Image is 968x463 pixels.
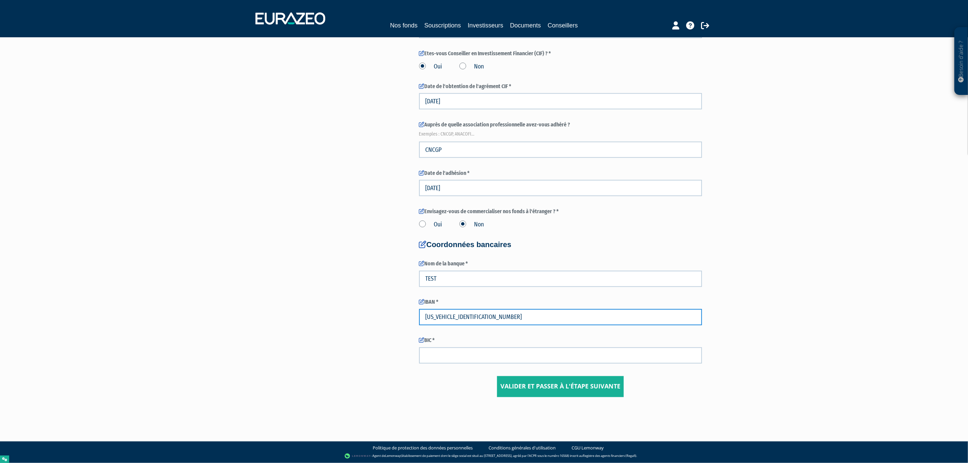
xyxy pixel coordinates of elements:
a: Investisseurs [468,21,503,30]
a: CGU Lemonway [572,445,604,451]
label: Etes-vous Conseiller en Investissement Financier (CIF) ? * [419,50,702,58]
a: Registre des agents financiers (Regafi) [583,454,636,458]
a: Documents [510,21,541,30]
a: Nos fonds [390,21,417,30]
label: Envisagez-vous de commercialiser nos fonds à l'étranger ? * [419,208,702,216]
a: Politique de protection des données personnelles [373,445,473,451]
label: Date de l'obtention de l'agrément CIF * [419,83,702,90]
a: Lemonway [385,454,401,458]
label: Non [459,220,484,229]
input: Valider et passer à l'étape suivante [497,376,624,397]
a: Souscriptions [424,21,461,30]
a: Conditions générales d'utilisation [489,445,556,451]
div: - Agent de (établissement de paiement dont le siège social est situé au [STREET_ADDRESS], agréé p... [7,453,961,460]
em: Exemples : CNCGP, ANACOFI... [419,131,702,138]
a: Conseillers [548,21,578,30]
label: Nom de la banque * [419,260,702,268]
label: Non [459,62,484,71]
img: 1732889491-logotype_eurazeo_blanc_rvb.png [255,13,325,25]
label: Date de l'adhésion * [419,169,702,177]
label: BIC * [419,337,702,345]
label: Oui [419,220,442,229]
label: Auprès de quelle association professionnelle avez-vous adhéré ? [419,121,702,136]
label: Oui [419,62,442,71]
p: Besoin d'aide ? [957,31,965,92]
img: logo-lemonway.png [345,453,371,460]
h4: Coordonnées bancaires [419,241,702,249]
label: IBAN * [419,299,702,306]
